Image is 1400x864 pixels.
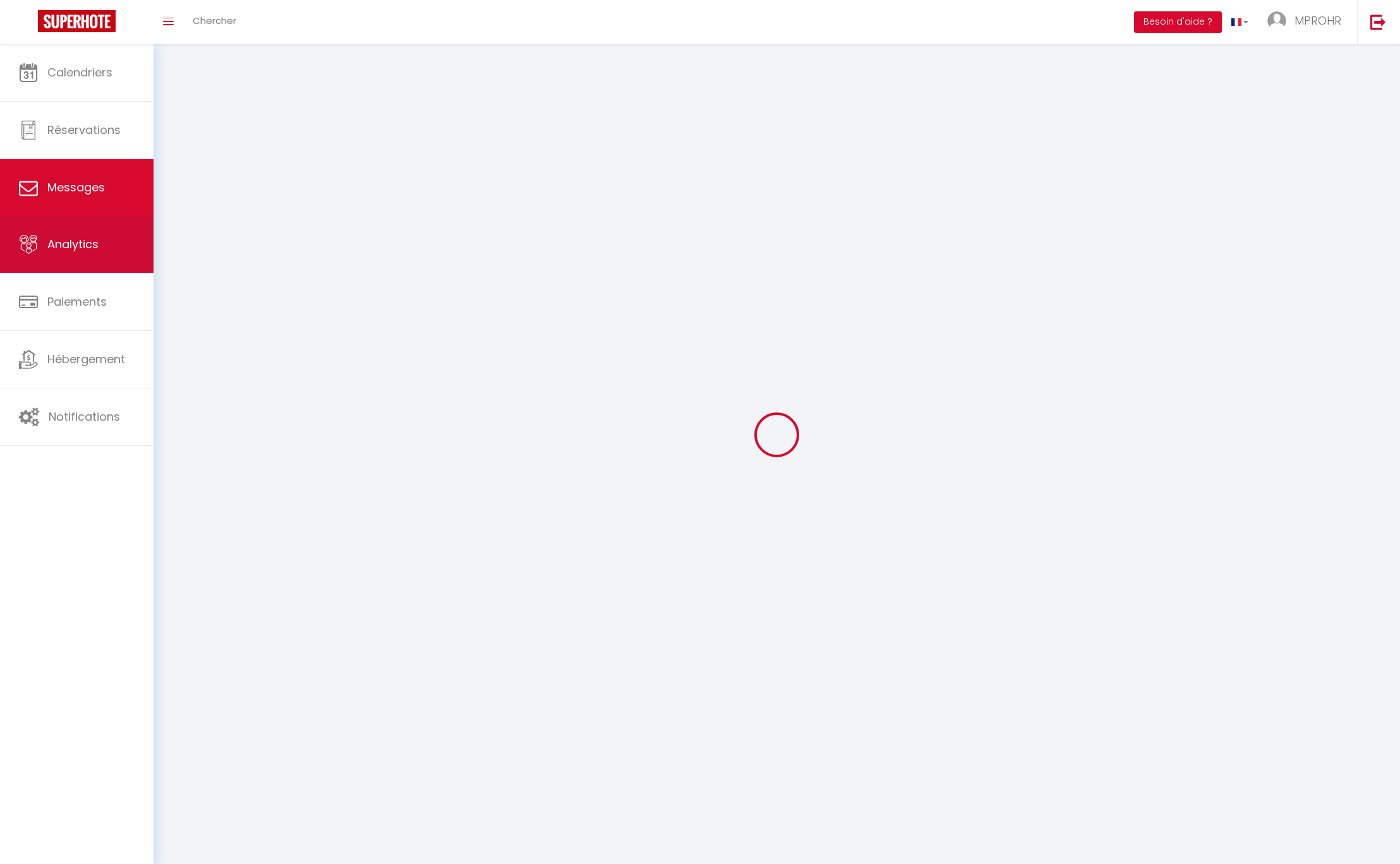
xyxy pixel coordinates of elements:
span: Hébergement [47,351,125,367]
iframe: Chat [1346,807,1391,855]
span: MPROHR [1294,13,1341,28]
span: Réservations [47,122,121,138]
span: Calendriers [47,64,112,80]
img: ... [1267,11,1286,30]
span: Analytics [47,236,99,252]
button: Ouvrir le widget de chat LiveChat [10,5,48,43]
img: Super Booking [38,10,116,32]
span: Paiements [47,294,107,309]
span: Messages [47,179,105,195]
button: Besoin d'aide ? [1134,11,1222,33]
span: Chercher [193,14,236,27]
img: logout [1370,14,1386,30]
span: Notifications [49,409,120,424]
